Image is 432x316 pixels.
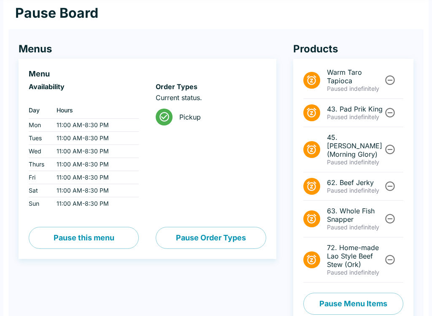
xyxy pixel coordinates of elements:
[303,293,403,315] button: Pause Menu Items
[29,132,50,145] td: Tues
[327,187,383,194] p: Paused indefinitely
[382,105,398,120] button: Unpause
[19,43,276,55] h4: Menus
[327,113,383,121] p: Paused indefinitely
[156,82,266,91] h6: Order Types
[327,68,383,85] span: Warm Taro Tapioca
[179,113,259,121] span: Pickup
[29,82,139,91] h6: Availability
[50,184,139,197] td: 11:00 AM - 8:30 PM
[29,145,50,158] td: Wed
[156,93,266,102] p: Current status.
[327,223,383,231] p: Paused indefinitely
[293,43,413,55] h4: Products
[50,197,139,210] td: 11:00 AM - 8:30 PM
[29,227,139,249] button: Pause this menu
[50,145,139,158] td: 11:00 AM - 8:30 PM
[382,211,398,226] button: Unpause
[327,178,383,187] span: 62. Beef Jerky
[156,227,266,249] button: Pause Order Types
[29,158,50,171] td: Thurs
[50,119,139,132] td: 11:00 AM - 8:30 PM
[327,269,383,276] p: Paused indefinitely
[327,133,383,158] span: 45. [PERSON_NAME] (Morning Glory)
[382,72,398,88] button: Unpause
[327,85,383,93] p: Paused indefinitely
[327,243,383,269] span: 72. Home-made Lao Style Beef Stew (Ork)
[29,93,139,102] p: ‏
[50,102,139,119] th: Hours
[382,178,398,194] button: Unpause
[29,184,50,197] td: Sat
[29,197,50,210] td: Sun
[382,252,398,267] button: Unpause
[29,102,50,119] th: Day
[29,119,50,132] td: Mon
[50,158,139,171] td: 11:00 AM - 8:30 PM
[327,158,383,166] p: Paused indefinitely
[50,132,139,145] td: 11:00 AM - 8:30 PM
[327,105,383,113] span: 43. Pad Prik King
[327,207,383,223] span: 63. Whole Fish Snapper
[15,5,98,22] h1: Pause Board
[382,142,398,157] button: Unpause
[50,171,139,184] td: 11:00 AM - 8:30 PM
[29,171,50,184] td: Fri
